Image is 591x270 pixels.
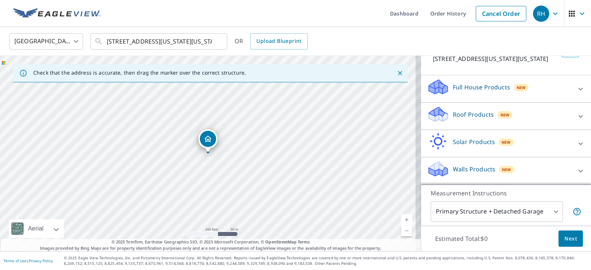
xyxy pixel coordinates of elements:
div: Solar ProductsNew [427,133,585,154]
p: Full House Products [453,83,510,92]
span: New [502,167,511,172]
button: Next [558,230,583,247]
span: New [501,112,510,118]
div: Primary Structure + Detached Garage [431,201,563,222]
span: Upload Blueprint [256,37,301,46]
span: New [502,139,511,145]
span: Next [564,234,577,243]
a: Terms [298,239,310,245]
a: Current Level 17, Zoom In [401,214,412,225]
div: [GEOGRAPHIC_DATA] [9,31,83,52]
p: | [4,259,53,263]
span: Your report will include the primary structure and a detached garage if one exists. [573,207,581,216]
a: Upload Blueprint [250,33,307,49]
a: Privacy Policy [29,258,53,263]
a: Current Level 17, Zoom Out [401,225,412,236]
button: Close [395,68,405,78]
p: Estimated Total: $0 [429,230,493,247]
div: RH [533,6,549,22]
p: Measurement Instructions [431,189,581,198]
div: Walls ProductsNew [427,160,585,181]
p: © 2025 Eagle View Technologies, Inc. and Pictometry International Corp. All Rights Reserved. Repo... [64,255,587,266]
p: Walls Products [453,165,495,174]
div: OR [235,33,308,49]
input: Search by address or latitude-longitude [107,31,212,52]
p: Check that the address is accurate, then drag the marker over the correct structure. [33,69,246,76]
p: [STREET_ADDRESS][US_STATE][US_STATE] [433,54,558,63]
p: Roof Products [453,110,494,119]
div: Dropped pin, building 1, Residential property, 6617 Georgia Ave NW Washington, DC 20012 [198,129,218,152]
a: Cancel Order [476,6,526,21]
div: Roof ProductsNew [427,106,585,127]
div: Aerial [9,219,64,238]
a: Terms of Use [4,258,27,263]
span: © 2025 TomTom, Earthstar Geographics SIO, © 2025 Microsoft Corporation, © [112,239,310,245]
img: EV Logo [13,8,100,19]
span: New [517,85,526,90]
p: Solar Products [453,137,495,146]
div: Aerial [26,219,46,238]
a: OpenStreetMap [265,239,296,245]
div: Full House ProductsNew [427,78,585,99]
